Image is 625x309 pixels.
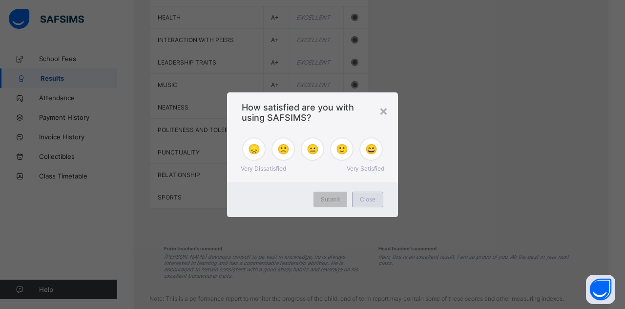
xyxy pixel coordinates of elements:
[379,102,388,119] div: ×
[321,196,340,203] span: Submit
[586,275,615,304] button: Open asap
[242,102,383,123] span: How satisfied are you with using SAFSIMS?
[277,143,290,155] span: 🙁
[241,165,286,172] span: Very Dissatisfied
[248,143,260,155] span: 😞
[347,165,384,172] span: Very Satisfied
[360,196,375,203] span: Close
[365,143,377,155] span: 😄
[307,143,319,155] span: 😐
[336,143,348,155] span: 🙂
